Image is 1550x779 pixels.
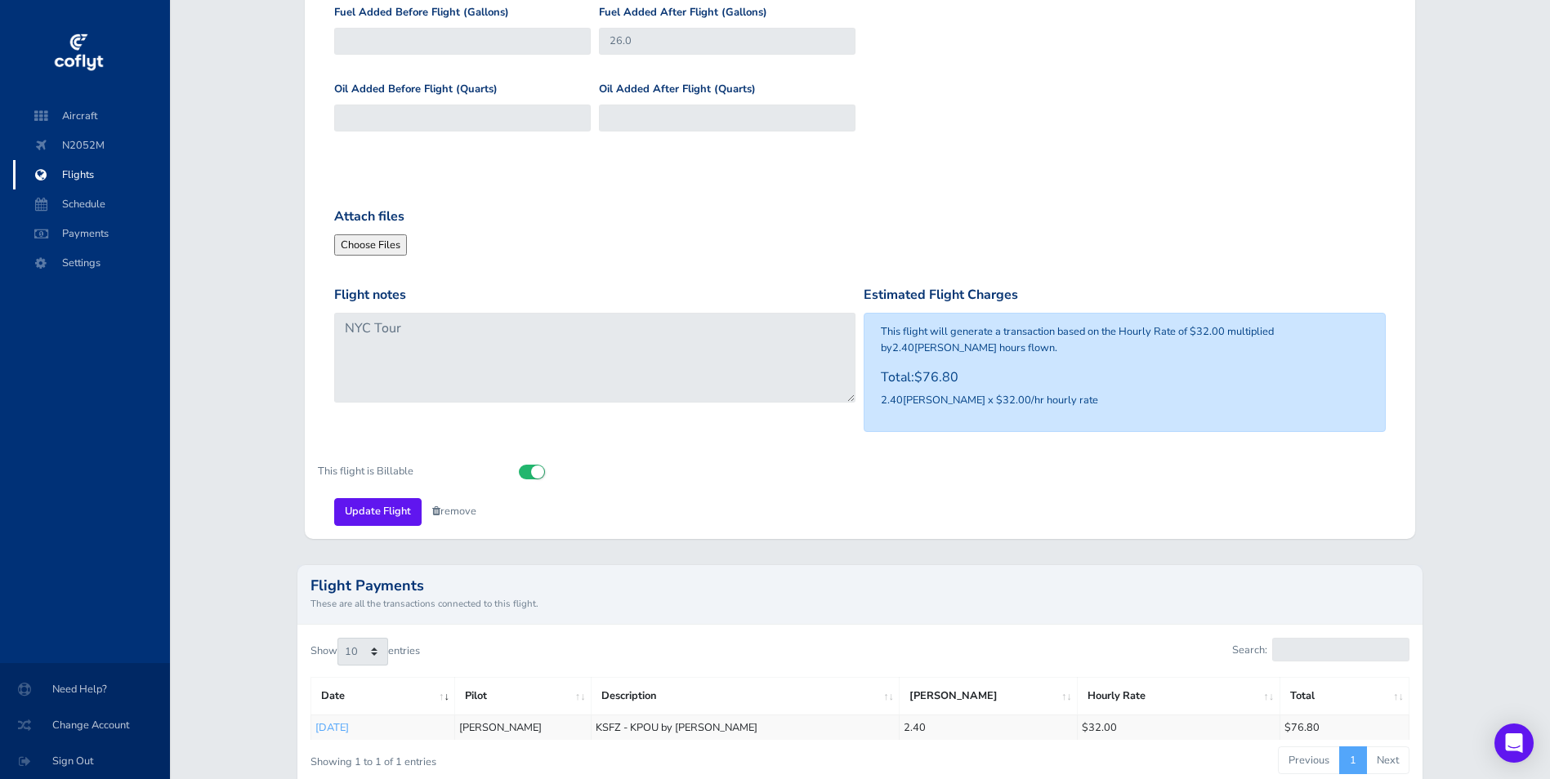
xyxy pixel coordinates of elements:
[881,323,1369,357] p: This flight will generate a transaction based on the Hourly Rate of $32.00 multiplied by [PERSON_...
[864,285,1018,306] label: Estimated Flight Charges
[310,638,420,665] label: Show entries
[20,674,150,704] span: Need Help?
[914,368,958,386] span: $76.80
[334,81,498,98] label: Oil Added Before Flight (Quarts)
[29,131,154,160] span: N2052M
[1494,723,1534,763] div: Open Intercom Messenger
[881,392,1369,408] p: [PERSON_NAME] x $32.00/hr hourly rate
[334,285,406,306] label: Flight notes
[29,248,154,278] span: Settings
[1339,746,1367,774] a: 1
[310,578,1410,593] h2: Flight Payments
[1078,678,1280,714] th: Hourly Rate: activate to sort column ascending
[51,29,105,78] img: coflyt logo
[1280,714,1409,740] td: $76.80
[29,219,154,248] span: Payments
[310,745,757,770] div: Showing 1 to 1 of 1 entries
[592,678,900,714] th: Description: activate to sort column ascending
[599,4,767,21] label: Fuel Added After Flight (Gallons)
[1280,678,1409,714] th: Total: activate to sort column ascending
[337,638,388,665] select: Showentries
[29,101,154,131] span: Aircraft
[29,160,154,189] span: Flights
[29,189,154,219] span: Schedule
[334,207,404,228] label: Attach files
[1232,638,1409,661] label: Search:
[315,720,349,735] a: [DATE]
[881,370,1369,385] h6: Total:
[432,504,476,519] a: remove
[334,313,856,403] textarea: NYC Tour
[592,714,900,740] td: KSFZ - KPOU by [PERSON_NAME]
[306,458,490,485] label: This flight is Billable
[20,746,150,776] span: Sign Out
[1272,638,1409,661] input: Search:
[310,596,1410,611] small: These are all the transactions connected to this flight.
[334,498,422,525] input: Update Flight
[310,678,455,714] th: Date: activate to sort column ascending
[455,714,592,740] td: [PERSON_NAME]
[881,393,903,407] span: 2.40
[599,81,756,98] label: Oil Added After Flight (Quarts)
[900,714,1078,740] td: 2.40
[900,678,1078,714] th: Hobbs Hr: activate to sort column ascending
[1078,714,1280,740] td: $32.00
[20,710,150,740] span: Change Account
[334,4,509,21] label: Fuel Added Before Flight (Gallons)
[455,678,592,714] th: Pilot: activate to sort column ascending
[892,341,914,355] span: 2.40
